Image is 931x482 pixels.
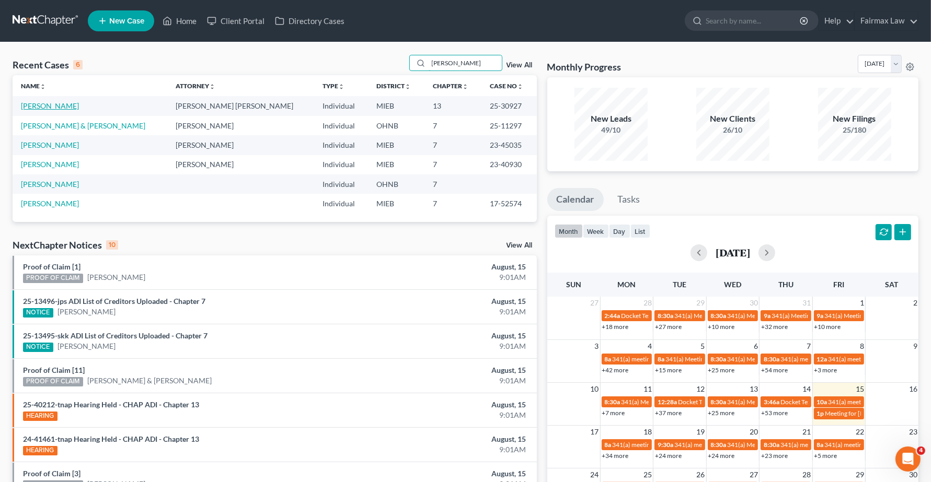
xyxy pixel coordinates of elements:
a: Chapterunfold_more [433,82,468,90]
span: 341(a) meeting for [PERSON_NAME] [674,441,775,449]
a: +15 more [655,366,682,374]
div: 9:01AM [365,375,526,386]
td: 25-30927 [481,96,536,115]
iframe: Intercom live chat [895,446,921,472]
a: Attorneyunfold_more [176,82,215,90]
a: +25 more [708,409,735,417]
td: Individual [314,194,368,213]
span: 12:28a [658,398,677,406]
a: View All [507,62,533,69]
span: 9 [912,340,918,352]
div: PROOF OF CLAIM [23,377,83,386]
td: Individual [314,135,368,155]
a: Proof of Claim [1] [23,262,81,271]
span: 341(a) Meeting for [PERSON_NAME] [728,312,829,320]
a: [PERSON_NAME] [58,307,116,317]
span: Docket Text: for [PERSON_NAME] [678,398,772,406]
div: August, 15 [365,399,526,410]
span: 5 [700,340,706,352]
span: 8:30a [658,312,673,320]
td: [PERSON_NAME] [PERSON_NAME] [167,96,315,115]
a: Proof of Claim [11] [23,366,85,374]
a: +53 more [761,409,788,417]
span: 19 [696,426,706,438]
button: day [609,224,630,238]
div: August, 15 [365,468,526,479]
span: 13 [749,383,759,395]
span: 12a [817,355,827,363]
span: 27 [749,468,759,481]
span: 26 [696,468,706,481]
span: 10 [590,383,600,395]
a: [PERSON_NAME] [21,160,79,169]
span: 8:30a [711,398,727,406]
a: View All [507,242,533,249]
div: 9:01AM [365,410,526,420]
a: Case Nounfold_more [490,82,523,90]
td: Individual [314,155,368,174]
span: 14 [802,383,812,395]
a: +27 more [655,323,682,331]
div: New Clients [696,113,769,125]
span: 8:30a [711,312,727,320]
a: +32 more [761,323,788,331]
td: 7 [424,135,482,155]
span: 9a [817,312,824,320]
span: 9a [764,312,771,320]
h3: Monthly Progress [547,61,622,73]
button: list [630,224,650,238]
span: 341(a) meeting for [PERSON_NAME] [613,355,714,363]
span: 29 [855,468,865,481]
span: 21 [802,426,812,438]
a: +37 more [655,409,682,417]
a: 25-13495-skk ADI List of Creditors Uploaded - Chapter 7 [23,331,208,340]
span: 3 [594,340,600,352]
div: NOTICE [23,343,53,352]
span: 4 [647,340,653,352]
a: +10 more [814,323,841,331]
a: +54 more [761,366,788,374]
span: 17 [590,426,600,438]
a: [PERSON_NAME] [21,140,79,149]
span: 23 [908,426,918,438]
span: 341(a) meeting for [PERSON_NAME] [825,441,926,449]
td: 23-40930 [481,155,536,174]
span: Docket Text: for [PERSON_NAME] [622,312,715,320]
div: PROOF OF CLAIM [23,274,83,283]
a: [PERSON_NAME] [21,180,79,189]
span: 8a [817,441,824,449]
td: Individual [314,96,368,115]
td: 23-45035 [481,135,536,155]
span: 341(a) meeting for [PERSON_NAME] [613,441,714,449]
i: unfold_more [40,84,46,90]
a: +25 more [708,366,735,374]
div: NextChapter Notices [13,239,118,251]
td: 17-52574 [481,194,536,213]
td: [PERSON_NAME] [167,135,315,155]
span: 18 [642,426,653,438]
span: 10a [817,398,827,406]
span: 6 [753,340,759,352]
span: 2:44a [605,312,620,320]
a: [PERSON_NAME] [87,272,145,283]
input: Search by name... [429,55,502,70]
span: Tue [673,280,686,289]
span: 8:30a [605,398,620,406]
span: 8:30a [764,355,779,363]
div: 6 [73,60,83,69]
td: MIEB [368,96,424,115]
span: 24 [590,468,600,481]
span: Docket Text: for [PERSON_NAME] [780,398,874,406]
td: Individual [314,116,368,135]
span: 8a [658,355,664,363]
a: [PERSON_NAME] [21,101,79,110]
div: 9:01AM [365,444,526,455]
span: 2 [912,297,918,309]
a: +24 more [655,452,682,460]
a: +23 more [761,452,788,460]
a: 25-13496-jps ADI List of Creditors Uploaded - Chapter 7 [23,297,205,305]
span: 20 [749,426,759,438]
span: Fri [833,280,844,289]
a: +34 more [602,452,629,460]
a: 25-40212-tnap Hearing Held - CHAP ADI - Chapter 13 [23,400,199,409]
